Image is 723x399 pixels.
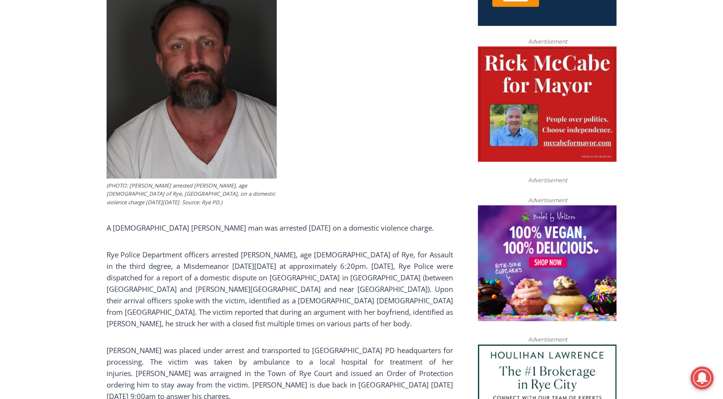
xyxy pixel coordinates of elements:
img: Baked by Melissa [478,205,616,321]
figcaption: (PHOTO: [PERSON_NAME] arrested [PERSON_NAME], age [DEMOGRAPHIC_DATA] of Rye, [GEOGRAPHIC_DATA], o... [107,181,277,207]
p: Rye Police Department officers arrested [PERSON_NAME], age [DEMOGRAPHIC_DATA] of Rye, for Assault... [107,249,453,329]
span: Intern @ [DOMAIN_NAME] [250,95,443,117]
span: Advertisement [518,176,576,185]
img: McCabe for Mayor [478,46,616,162]
span: Advertisement [518,335,576,344]
span: Advertisement [518,196,576,205]
a: Intern @ [DOMAIN_NAME] [230,93,463,119]
div: Apply Now <> summer and RHS senior internships available [241,0,452,93]
span: Advertisement [518,37,576,46]
p: A [DEMOGRAPHIC_DATA] [PERSON_NAME] man was arrested [DATE] on a domestic violence charge. [107,222,453,233]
